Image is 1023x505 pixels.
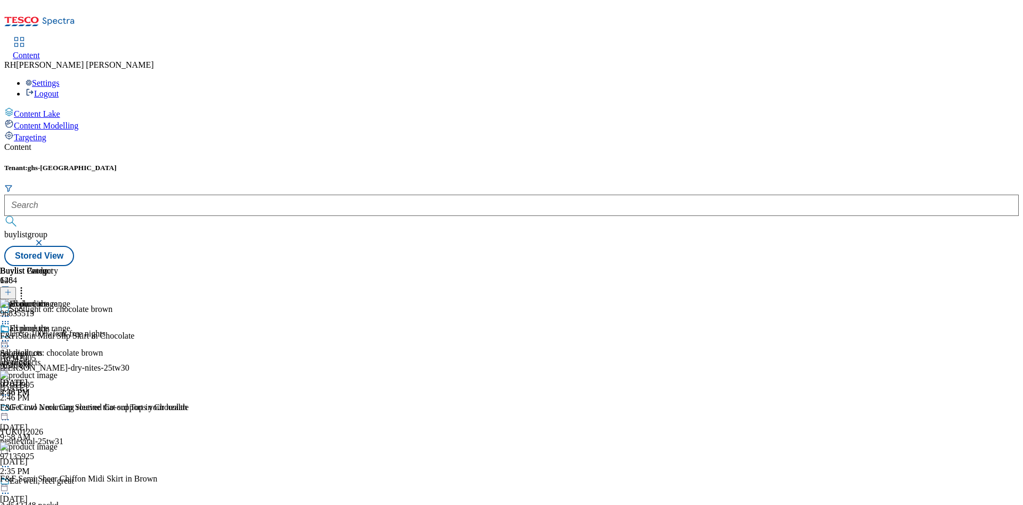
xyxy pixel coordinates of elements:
span: Content [13,51,40,60]
a: Settings [26,78,60,87]
a: Targeting [4,131,1019,142]
span: ghs-[GEOGRAPHIC_DATA] [28,164,117,172]
a: Logout [26,89,59,98]
a: Content [13,38,40,60]
div: Content [4,142,1019,152]
h5: Tenant: [4,164,1019,172]
svg: Search Filters [4,184,13,193]
span: RH [4,60,16,69]
a: Content Modelling [4,119,1019,131]
span: buylistgroup [4,230,47,239]
span: Content Modelling [14,121,78,130]
span: Content Lake [14,109,60,118]
button: Stored View [4,246,74,266]
a: Content Lake [4,107,1019,119]
span: [PERSON_NAME] [PERSON_NAME] [16,60,153,69]
input: Search [4,195,1019,216]
span: Targeting [14,133,46,142]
